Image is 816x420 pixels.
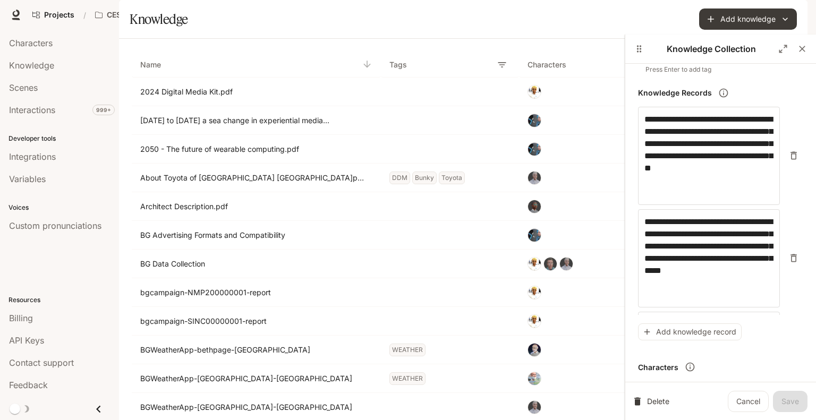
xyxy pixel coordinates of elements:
[528,85,541,98] img: d5d5db0d-a2fa-46e2-b6d2-d9f68c36d55d-1024.webp
[630,39,649,58] button: Drag to resize
[528,286,541,299] img: d5d5db0d-a2fa-46e2-b6d2-d9f68c36d55d-1024.webp
[412,172,439,184] span: Bunky
[494,56,511,73] button: Filter
[140,57,161,72] p: Name
[528,372,541,385] img: 86d3873f-4660-43df-83d1-33a705d5a5cb-1024.webp
[528,286,541,299] div: Grayson
[140,87,364,97] p: 2024 Digital Media Kit.pdf
[528,114,541,127] img: 27be7aee-afaa-453e-9f37-05de47ccb9b4-1024.webp
[528,85,541,99] div: Tomas
[528,114,541,127] div: Nemepa
[699,8,797,30] button: Add knowledge
[44,11,74,20] span: Projects
[528,401,541,414] img: 04e1b62a-d007-41d0-951f-265834080de5-1024.webp
[559,257,573,271] div: Bunky
[140,144,364,155] p: 2050 - The future of wearable computing.pdf
[389,372,428,385] span: WEATHER
[528,172,541,184] img: 04e1b62a-d007-41d0-951f-265834080de5-1024.webp
[140,201,364,212] p: Architect Description.pdf
[140,316,364,327] p: bgcampaign-SINC00000001-report
[638,362,678,373] p: Characters
[528,171,541,185] div: Bunky
[528,57,566,72] p: Characters
[528,400,541,414] div: Bunky
[645,64,796,75] p: Press Enter to add tag
[140,230,364,241] p: BG Advertising Formats and Compatibility
[528,142,541,156] div: Nemepa
[140,287,364,298] p: bgcampaign-NMP200000001-report
[140,345,364,355] p: BGWeatherApp-bethpage-ny
[389,344,428,356] span: WEATHER
[528,143,541,156] img: 27be7aee-afaa-453e-9f37-05de47ccb9b4-1024.webp
[140,373,364,384] p: BGWeatherApp-beverly-nj
[528,343,541,357] div: Weston Grant
[392,174,407,182] p: DDM
[528,315,541,328] img: d5d5db0d-a2fa-46e2-b6d2-d9f68c36d55d-1024.webp
[528,257,541,271] div: Grayson
[130,8,188,30] h1: Knowledge
[528,200,541,213] img: e55d9768-a184-45e2-8106-44f1e720599c-1024.webp
[528,344,541,356] img: f4f49382-af70-4261-8130-3b1d7cf92e50-1024.webp
[28,4,79,25] a: Go to projects
[140,402,364,413] p: BGWeatherApp-bristol-tn
[528,258,541,270] img: d5d5db0d-a2fa-46e2-b6d2-d9f68c36d55d-1024.webp
[528,314,541,328] div: Tomas
[649,42,773,55] p: Knowledge Collection
[634,391,670,412] button: Delete Knowledge
[140,259,364,269] p: BG Data Collection
[543,257,557,271] div: Gerard
[140,115,364,126] p: 2030 to 2050 a sea change in experiential media...
[528,228,541,242] div: Nemepa
[79,10,90,21] div: /
[528,229,541,242] img: 27be7aee-afaa-453e-9f37-05de47ccb9b4-1024.webp
[544,258,557,270] img: f949a402-93e4-4e32-b874-36a503c09a38-1024.webp
[392,374,423,383] p: WEATHER
[107,11,158,20] p: CES AI Demos
[389,172,412,184] span: DDM
[638,323,742,341] button: Add knowledge record
[528,372,541,385] div: Bob - Auto Direct
[415,174,434,182] p: Bunky
[392,346,423,354] p: WEATHER
[528,200,541,213] div: Charles
[389,57,407,72] p: Tags
[439,172,467,184] span: Toyota
[638,88,712,98] h6: Knowledge Records
[560,258,573,270] img: 04e1b62a-d007-41d0-951f-265834080de5-1024.webp
[90,4,175,25] button: All workspaces
[728,391,769,412] a: Cancel
[441,174,462,182] p: Toyota
[140,173,364,183] p: About Toyota of Bristol TN.pdf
